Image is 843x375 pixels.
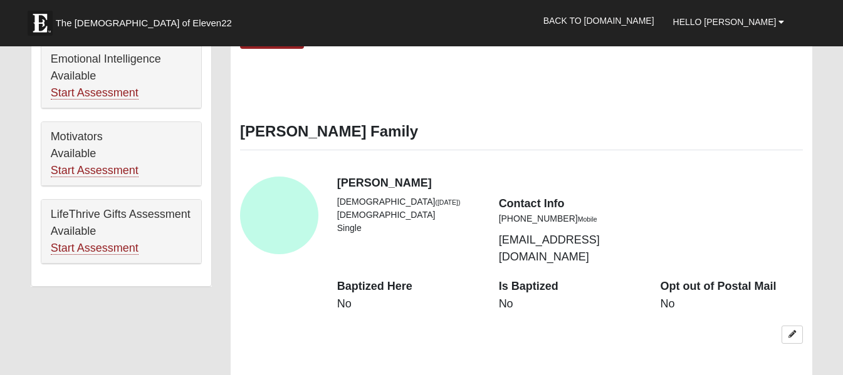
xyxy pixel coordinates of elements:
a: Hello [PERSON_NAME] [664,6,794,38]
h4: [PERSON_NAME] [337,177,804,190]
img: Eleven22 logo [28,11,53,36]
li: [PHONE_NUMBER] [499,212,642,225]
div: Motivators Available [41,122,201,186]
a: Start Assessment [51,86,139,100]
div: Emotional Intelligence Available [41,44,201,108]
a: Edit Michelle Eierman [782,326,803,344]
a: Back to [DOMAIN_NAME] [534,5,664,36]
dt: Opt out of Postal Mail [660,279,803,295]
dd: No [499,296,642,312]
a: Start Assessment [51,164,139,177]
small: Mobile [578,215,597,223]
a: View Fullsize Photo [240,177,318,255]
li: [DEMOGRAPHIC_DATA] [337,208,480,222]
dt: Baptized Here [337,279,480,295]
li: Single [337,222,480,235]
div: LifeThrive Gifts Assessment Available [41,200,201,264]
dt: Is Baptized [499,279,642,295]
dd: No [337,296,480,312]
span: Hello [PERSON_NAME] [673,17,777,27]
a: The [DEMOGRAPHIC_DATA] of Eleven22 [21,4,272,36]
li: [DEMOGRAPHIC_DATA] [337,195,480,208]
span: The [DEMOGRAPHIC_DATA] of Eleven22 [56,17,232,29]
dd: No [660,296,803,312]
small: ([DATE]) [435,198,460,206]
strong: Contact Info [499,197,565,210]
a: Start Assessment [51,242,139,255]
h3: [PERSON_NAME] Family [240,123,803,141]
div: [EMAIL_ADDRESS][DOMAIN_NAME] [490,195,651,265]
